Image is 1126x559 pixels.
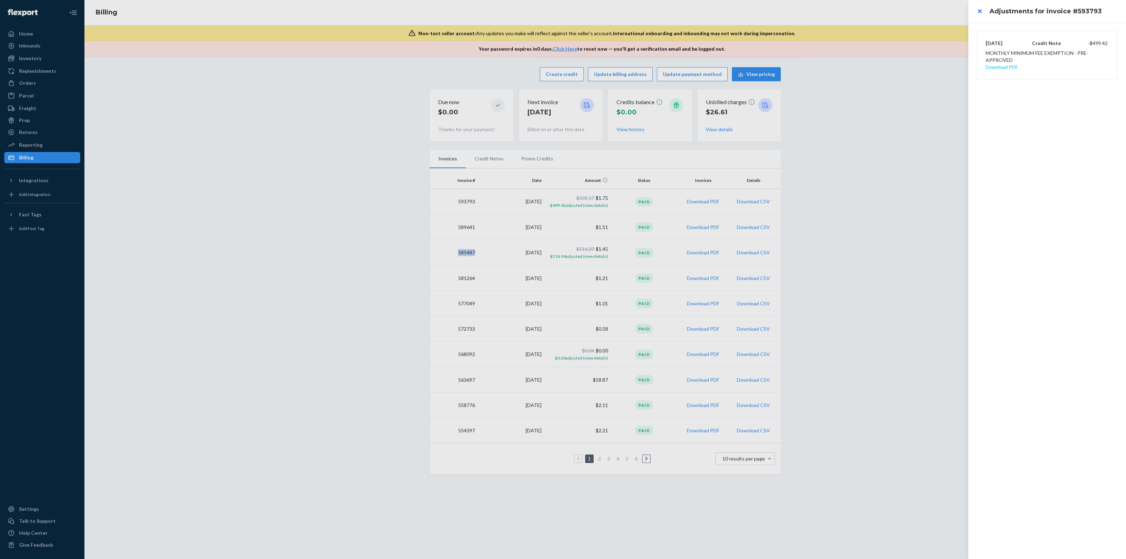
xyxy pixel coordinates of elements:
span: Chat [15,5,30,11]
p: Credit Note [1026,40,1067,47]
h3: Adjustments for invoice #593793 [989,7,1118,16]
p: [DATE] [986,40,1026,47]
button: close [973,4,987,18]
div: -$499.42 [1067,40,1108,47]
button: Download PDF [986,64,1018,71]
div: Monthly Minimum Fee Exemption - Pre-Approved [986,50,1109,64]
